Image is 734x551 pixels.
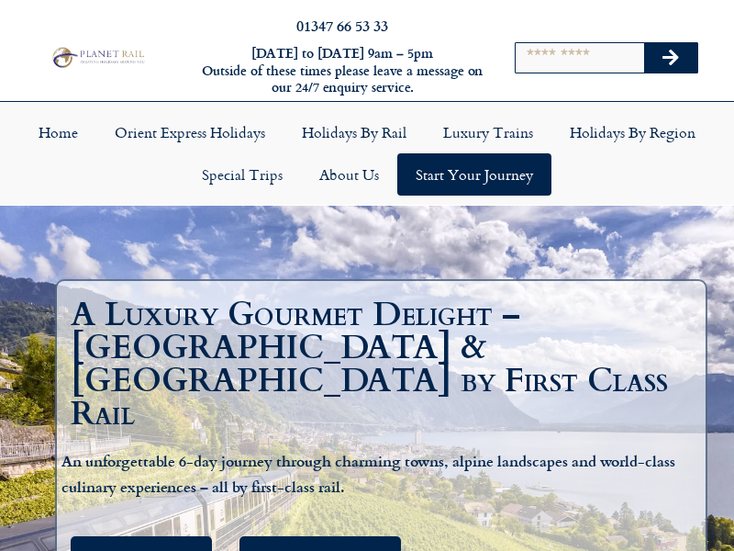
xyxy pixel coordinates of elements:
[425,111,551,153] a: Luxury Trains
[9,111,725,196] nav: Menu
[644,43,697,73] button: Search
[200,45,484,96] h6: [DATE] to [DATE] 9am – 5pm Outside of these times please leave a message on our 24/7 enquiry serv...
[96,111,284,153] a: Orient Express Holidays
[20,111,96,153] a: Home
[551,111,714,153] a: Holidays by Region
[397,153,551,196] a: Start your Journey
[183,153,301,196] a: Special Trips
[71,298,701,431] h1: A Luxury Gourmet Delight – [GEOGRAPHIC_DATA] & [GEOGRAPHIC_DATA] by First Class Rail
[61,450,675,497] b: An unforgettable 6-day journey through charming towns, alpine landscapes and world-class culinary...
[284,111,425,153] a: Holidays by Rail
[296,15,388,36] a: 01347 66 53 33
[301,153,397,196] a: About Us
[49,45,147,69] img: Planet Rail Train Holidays Logo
